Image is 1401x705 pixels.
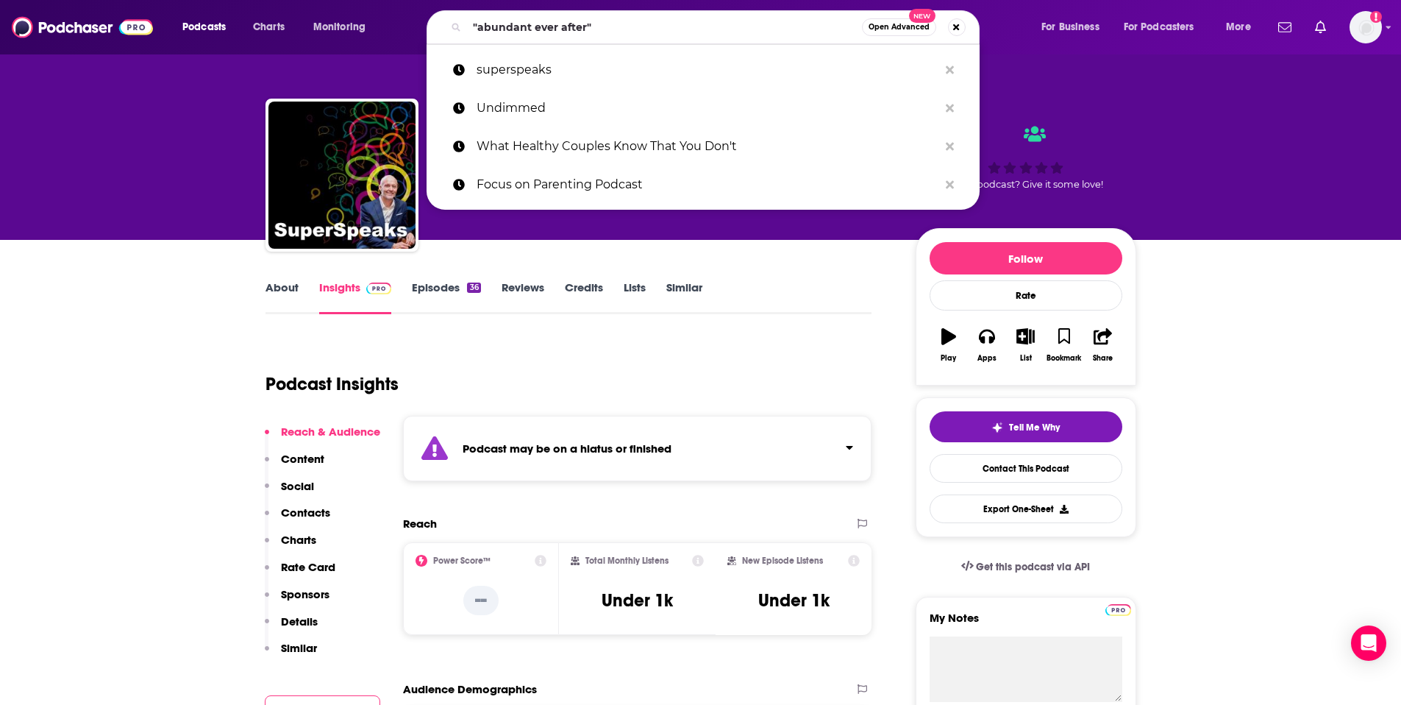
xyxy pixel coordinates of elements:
p: Contacts [281,506,330,520]
p: Undimmed [477,89,938,127]
button: Social [265,479,314,506]
h2: Audience Demographics [403,682,537,696]
button: Sponsors [265,587,329,614]
a: InsightsPodchaser Pro [319,280,392,314]
p: Reach & Audience [281,425,380,439]
a: Get this podcast via API [949,549,1102,585]
button: Export One-Sheet [930,495,1122,523]
span: For Business [1041,17,1099,38]
button: Contacts [265,506,330,533]
button: Apps [968,319,1006,372]
h2: New Episode Listens [742,556,823,566]
span: New [909,9,935,23]
span: More [1226,17,1251,38]
button: open menu [172,15,245,39]
p: Charts [281,533,316,547]
p: Similar [281,641,317,655]
div: Rate [930,280,1122,311]
a: What Healthy Couples Know That You Don't [427,127,980,166]
div: Play [941,354,956,363]
div: Share [1093,354,1113,363]
img: SuperSpeaks [268,102,416,249]
span: For Podcasters [1124,17,1194,38]
h2: Total Monthly Listens [585,556,669,566]
h3: Under 1k [602,589,673,612]
p: Content [281,452,324,466]
img: Podchaser Pro [366,283,392,294]
button: Charts [265,533,316,560]
strong: Podcast may be on a hiatus or finished [463,442,671,456]
span: Logged in as megcassidy [1350,11,1382,43]
a: Lists [624,280,646,314]
p: Rate Card [281,560,335,574]
button: open menu [303,15,385,39]
a: Credits [565,280,603,314]
a: Undimmed [427,89,980,127]
img: Podchaser - Follow, Share and Rate Podcasts [12,13,153,41]
a: About [265,280,299,314]
button: Details [265,614,318,642]
h2: Reach [403,517,437,531]
img: User Profile [1350,11,1382,43]
svg: Add a profile image [1370,11,1382,23]
div: Search podcasts, credits, & more... [441,10,994,44]
span: Tell Me Why [1009,422,1060,433]
button: Follow [930,242,1122,274]
span: Charts [253,17,285,38]
a: Reviews [502,280,544,314]
div: Open Intercom Messenger [1351,626,1386,661]
p: Focus on Parenting Podcast [477,166,938,204]
button: open menu [1114,15,1216,39]
div: Good podcast? Give it some love! [916,112,1136,203]
button: Content [265,452,324,479]
div: Bookmark [1047,354,1081,363]
button: open menu [1031,15,1118,39]
button: Show profile menu [1350,11,1382,43]
span: Get this podcast via API [976,561,1090,573]
button: tell me why sparkleTell Me Why [930,411,1122,442]
span: Monitoring [313,17,366,38]
h3: Under 1k [758,589,830,612]
p: -- [463,586,499,615]
label: My Notes [930,611,1122,637]
a: Focus on Parenting Podcast [427,166,980,204]
a: superspeaks [427,51,980,89]
span: Open Advanced [869,24,930,31]
p: Social [281,479,314,493]
button: Bookmark [1045,319,1083,372]
img: Podchaser Pro [1105,604,1131,616]
span: Podcasts [182,17,226,38]
a: Pro website [1105,602,1131,616]
button: Reach & Audience [265,425,380,452]
p: Sponsors [281,587,329,601]
section: Click to expand status details [403,416,872,481]
button: open menu [1216,15,1269,39]
div: Apps [977,354,997,363]
input: Search podcasts, credits, & more... [467,15,862,39]
a: Show notifications dropdown [1272,15,1297,40]
a: Show notifications dropdown [1309,15,1332,40]
p: What Healthy Couples Know That You Don't [477,127,938,166]
button: Play [930,319,968,372]
div: 36 [467,283,480,293]
button: Open AdvancedNew [862,18,936,36]
button: List [1006,319,1044,372]
a: Charts [243,15,293,39]
span: Good podcast? Give it some love! [949,179,1103,190]
h2: Power Score™ [433,556,491,566]
p: Details [281,614,318,628]
a: Episodes36 [412,280,480,314]
button: Rate Card [265,560,335,587]
a: Similar [666,280,702,314]
button: Similar [265,641,317,668]
button: Share [1083,319,1122,372]
div: List [1020,354,1032,363]
h1: Podcast Insights [265,373,399,395]
a: Contact This Podcast [930,454,1122,483]
p: superspeaks [477,51,938,89]
img: tell me why sparkle [991,422,1003,433]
